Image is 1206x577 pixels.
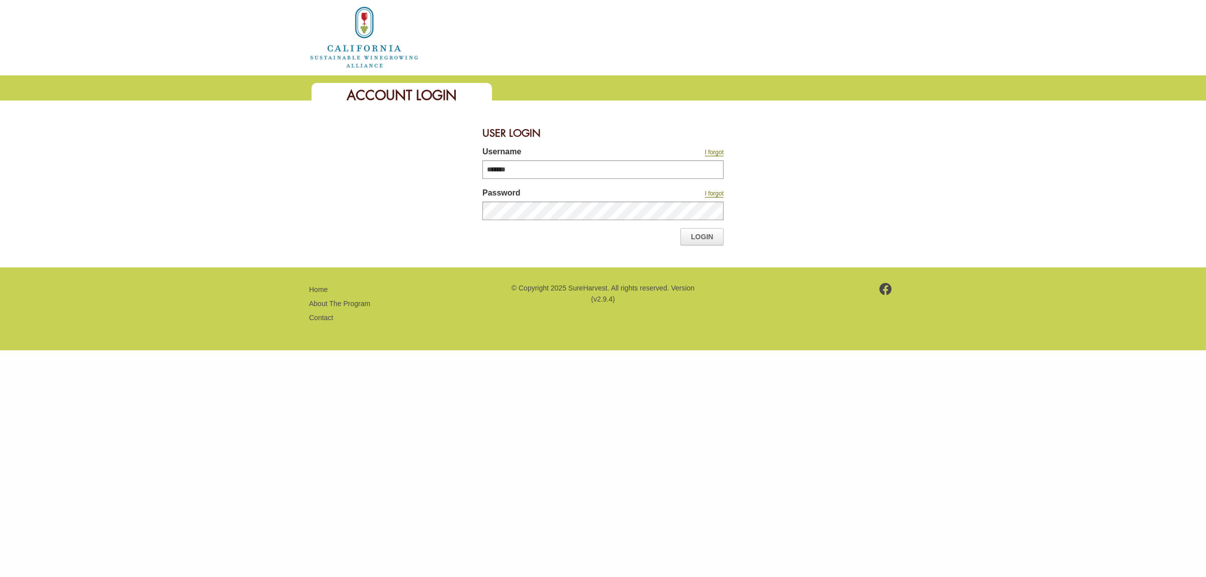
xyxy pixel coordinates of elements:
a: About The Program [309,300,370,308]
img: logo_cswa2x.png [309,5,420,69]
label: Username [482,146,638,160]
a: Home [309,32,420,41]
a: Contact [309,314,333,322]
p: © Copyright 2025 SureHarvest. All rights reserved. Version (v2.9.4) [510,282,696,305]
a: I forgot [705,149,724,156]
span: Account Login [347,86,457,104]
img: footer-facebook.png [879,283,892,295]
a: Home [309,285,328,294]
a: Login [680,228,724,245]
a: I forgot [705,190,724,198]
div: User Login [482,121,724,146]
label: Password [482,187,638,202]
